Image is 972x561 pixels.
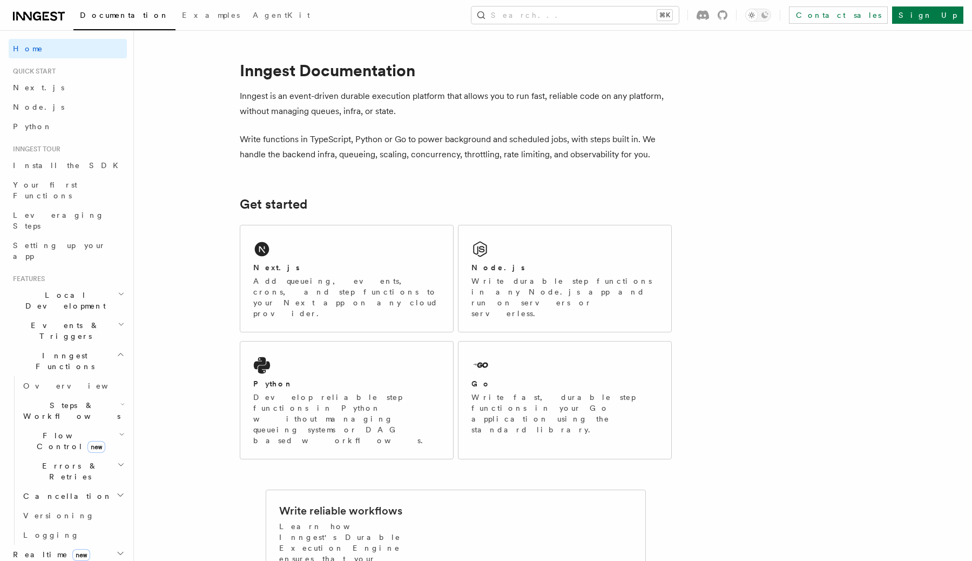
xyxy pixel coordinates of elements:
span: Flow Control [19,430,119,452]
span: Logging [23,531,79,539]
button: Errors & Retries [19,456,127,486]
a: Next.js [9,78,127,97]
a: Get started [240,197,307,212]
a: Home [9,39,127,58]
span: Errors & Retries [19,460,117,482]
h2: Next.js [253,262,300,273]
h2: Write reliable workflows [279,503,402,518]
h2: Go [471,378,491,389]
span: Setting up your app [13,241,106,261]
p: Add queueing, events, crons, and step functions to your Next app on any cloud provider. [253,276,440,319]
span: Examples [182,11,240,19]
a: Contact sales [789,6,888,24]
span: Leveraging Steps [13,211,104,230]
h2: Node.js [471,262,525,273]
button: Events & Triggers [9,316,127,346]
p: Develop reliable step functions in Python without managing queueing systems or DAG based workflows. [253,392,440,446]
span: Next.js [13,83,64,92]
span: Install the SDK [13,161,125,170]
span: AgentKit [253,11,310,19]
button: Search...⌘K [471,6,679,24]
span: Events & Triggers [9,320,118,342]
button: Toggle dark mode [745,9,771,22]
p: Write functions in TypeScript, Python or Go to power background and scheduled jobs, with steps bu... [240,132,672,162]
a: Install the SDK [9,156,127,175]
p: Write fast, durable step functions in your Go application using the standard library. [471,392,658,435]
a: AgentKit [246,3,316,29]
a: Documentation [73,3,175,30]
span: Inngest Functions [9,350,117,372]
a: Overview [19,376,127,396]
a: Next.jsAdd queueing, events, crons, and step functions to your Next app on any cloud provider. [240,225,454,332]
a: Your first Functions [9,175,127,205]
a: Node.jsWrite durable step functions in any Node.js app and run on servers or serverless. [458,225,672,332]
span: Your first Functions [13,181,77,200]
button: Flow Controlnew [19,426,127,456]
button: Steps & Workflows [19,396,127,426]
span: Cancellation [19,491,112,502]
span: Versioning [23,511,94,520]
p: Write durable step functions in any Node.js app and run on servers or serverless. [471,276,658,319]
a: Examples [175,3,246,29]
kbd: ⌘K [657,10,672,21]
a: Leveraging Steps [9,205,127,236]
button: Inngest Functions [9,346,127,376]
span: Realtime [9,549,90,560]
a: Node.js [9,97,127,117]
a: GoWrite fast, durable step functions in your Go application using the standard library. [458,341,672,459]
span: Home [13,43,43,54]
a: Python [9,117,127,136]
span: Python [13,122,52,131]
a: Setting up your app [9,236,127,266]
span: new [72,549,90,561]
h2: Python [253,378,293,389]
a: Logging [19,525,127,545]
button: Local Development [9,285,127,316]
div: Inngest Functions [9,376,127,545]
span: Documentation [80,11,169,19]
button: Cancellation [19,486,127,506]
span: Inngest tour [9,145,60,153]
span: Features [9,275,45,283]
a: Versioning [19,506,127,525]
span: Local Development [9,290,118,311]
p: Inngest is an event-driven durable execution platform that allows you to run fast, reliable code ... [240,89,672,119]
h1: Inngest Documentation [240,61,672,80]
span: Node.js [13,103,64,111]
a: Sign Up [892,6,963,24]
span: Steps & Workflows [19,400,120,422]
a: PythonDevelop reliable step functions in Python without managing queueing systems or DAG based wo... [240,341,454,459]
span: Quick start [9,67,56,76]
span: Overview [23,382,134,390]
span: new [87,441,105,453]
